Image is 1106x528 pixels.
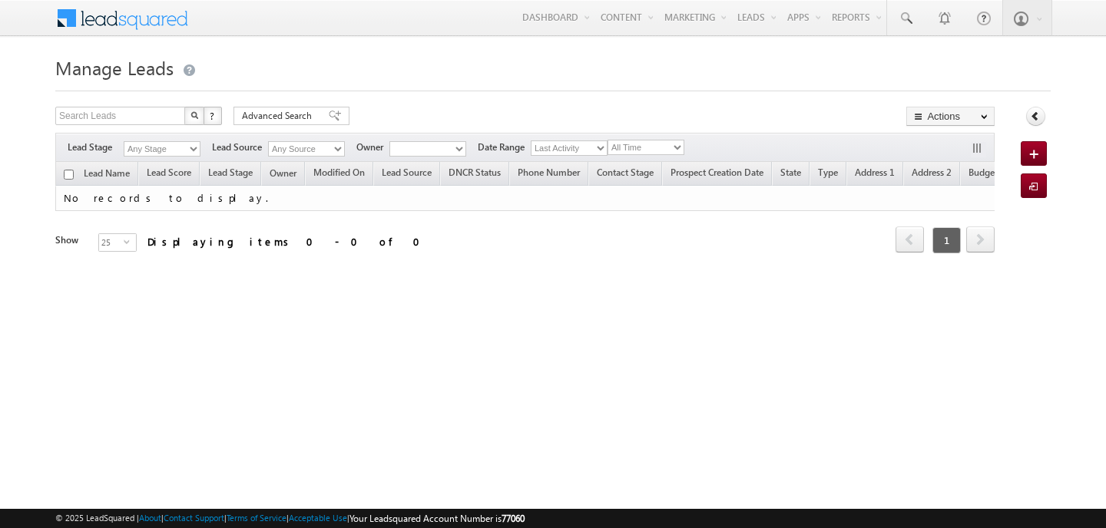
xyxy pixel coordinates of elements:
[139,513,161,523] a: About
[663,164,771,184] a: Prospect Creation Date
[289,513,347,523] a: Acceptable Use
[68,140,124,154] span: Lead Stage
[896,226,924,252] span: prev
[382,167,432,178] span: Lead Source
[99,234,124,251] span: 25
[349,513,525,524] span: Your Leadsquared Account Number is
[502,513,525,524] span: 77060
[932,227,961,253] span: 1
[966,228,995,252] a: next
[441,164,508,184] a: DNCR Status
[478,140,531,154] span: Date Range
[518,167,580,178] span: Phone Number
[139,164,199,184] a: Lead Score
[597,167,654,178] span: Contact Stage
[810,164,846,184] a: Type
[124,238,136,245] span: select
[961,164,1005,184] a: Budget
[55,55,174,80] span: Manage Leads
[374,164,439,184] a: Lead Source
[773,164,809,184] a: State
[208,167,253,178] span: Lead Stage
[356,140,389,154] span: Owner
[55,511,525,526] span: © 2025 LeadSquared | | | | |
[780,167,801,178] span: State
[906,107,995,126] button: Actions
[969,167,998,178] span: Budget
[204,107,222,125] button: ?
[855,167,895,178] span: Address 1
[200,164,260,184] a: Lead Stage
[270,167,296,179] span: Owner
[64,170,74,180] input: Check all records
[966,226,995,252] span: next
[904,164,959,184] a: Address 2
[212,140,268,154] span: Lead Source
[164,513,224,523] a: Contact Support
[449,167,501,178] span: DNCR Status
[589,164,661,184] a: Contact Stage
[147,167,191,178] span: Lead Score
[242,109,316,123] span: Advanced Search
[76,165,137,185] a: Lead Name
[671,167,763,178] span: Prospect Creation Date
[147,233,429,250] div: Displaying items 0 - 0 of 0
[510,164,588,184] a: Phone Number
[896,228,924,252] a: prev
[818,167,838,178] span: Type
[306,164,373,184] a: Modified On
[847,164,902,184] a: Address 1
[210,109,217,122] span: ?
[227,513,286,523] a: Terms of Service
[190,111,198,119] img: Search
[55,233,86,247] div: Show
[912,167,952,178] span: Address 2
[313,167,365,178] span: Modified On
